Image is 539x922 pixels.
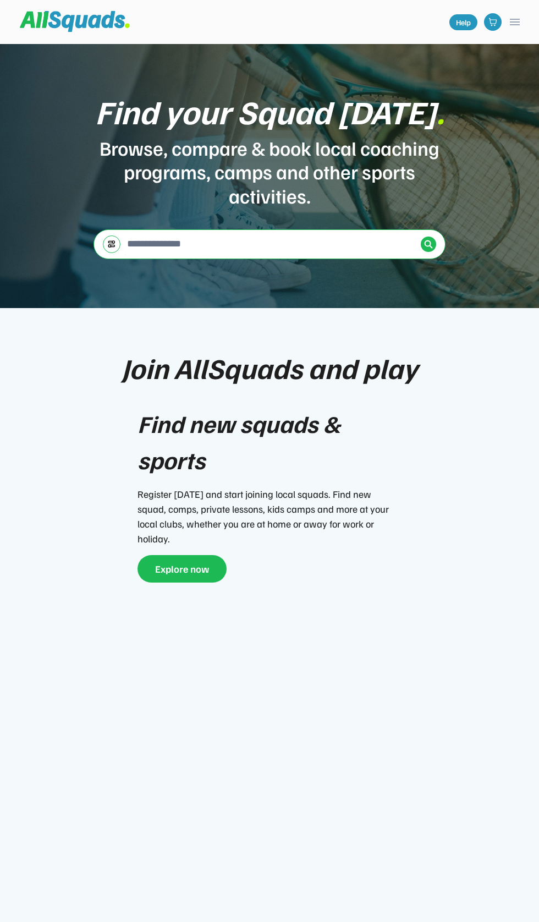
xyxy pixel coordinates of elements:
button: menu [508,15,521,29]
div: Find new squads & sports [137,405,402,478]
img: Squad%20Logo.svg [20,11,130,32]
div: Join AllSquads and play [122,352,417,383]
a: Help [449,14,477,30]
button: Explore now [137,555,227,583]
img: Icon%20%2838%29.svg [424,240,433,249]
img: shopping-cart-01%20%281%29.svg [488,18,497,26]
div: Register [DATE] and start joining local squads. Find new squad, comps, private lessons, kids camp... [137,487,402,546]
font: . [436,90,444,132]
div: Find your Squad [DATE] [95,93,444,129]
img: yH5BAEAAAAALAAAAAABAAEAAAIBRAA7 [173,605,366,797]
div: Browse, compare & book local coaching programs, camps and other sports activities. [94,136,446,207]
img: settings-03.svg [107,240,116,248]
